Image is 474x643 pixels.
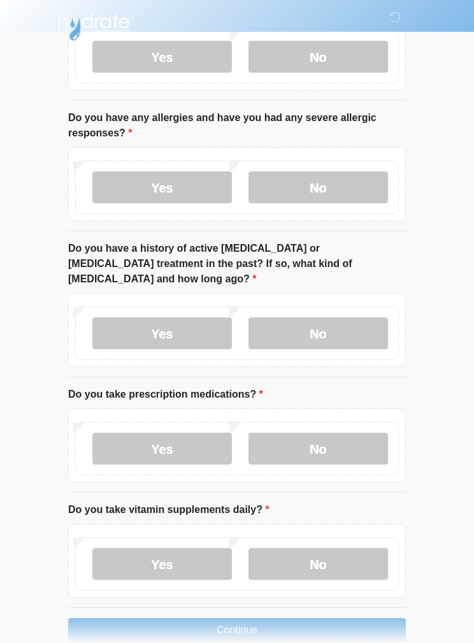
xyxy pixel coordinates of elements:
label: No [248,433,388,465]
label: No [248,548,388,580]
label: Yes [92,41,232,73]
label: Do you have a history of active [MEDICAL_DATA] or [MEDICAL_DATA] treatment in the past? If so, wh... [68,241,406,287]
label: Do you take prescription medications? [68,387,263,402]
label: Do you take vitamin supplements daily? [68,502,269,517]
img: Hydrate IV Bar - Flagstaff Logo [55,10,132,41]
button: Continue [68,618,406,642]
label: Do you have any allergies and have you had any severe allergic responses? [68,110,406,141]
label: Yes [92,548,232,580]
label: Yes [92,317,232,349]
label: No [248,41,388,73]
label: Yes [92,433,232,465]
label: Yes [92,171,232,203]
label: No [248,317,388,349]
label: No [248,171,388,203]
